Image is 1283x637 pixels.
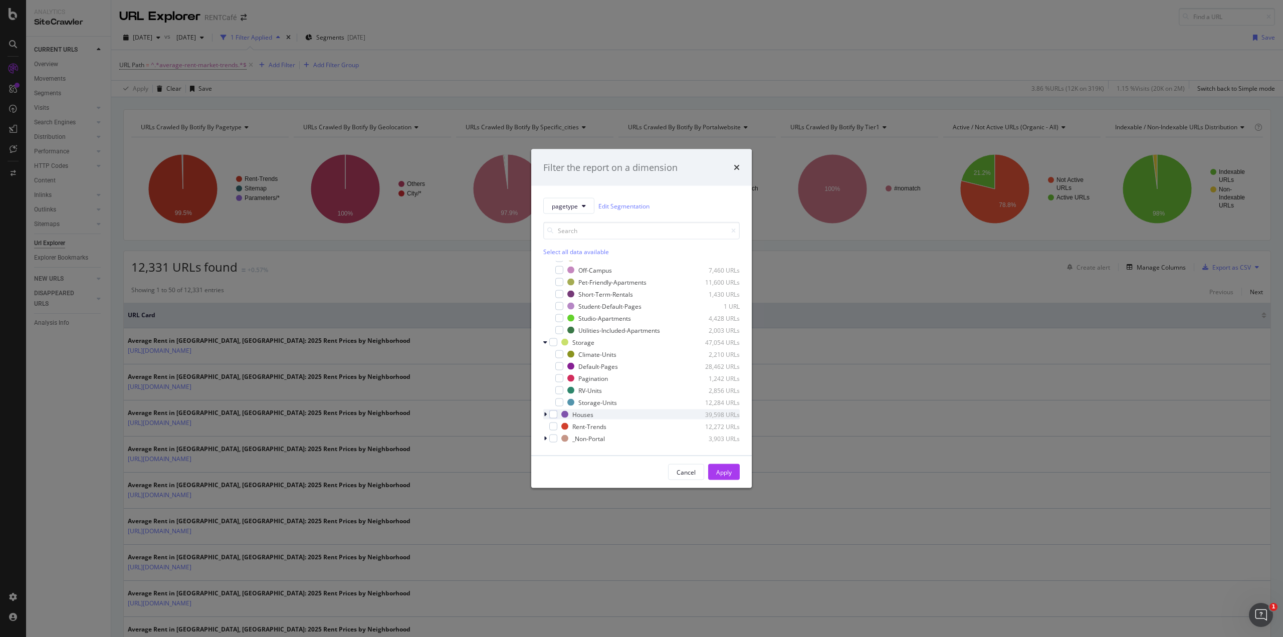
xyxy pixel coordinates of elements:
[578,374,608,382] div: Pagination
[543,222,740,240] input: Search
[578,290,633,298] div: Short-Term-Rentals
[543,161,678,174] div: Filter the report on a dimension
[531,149,752,488] div: modal
[572,338,594,346] div: Storage
[578,398,617,406] div: Storage-Units
[578,266,612,274] div: Off-Campus
[691,338,740,346] div: 47,054 URLs
[734,161,740,174] div: times
[578,314,631,322] div: Studio-Apartments
[578,386,602,394] div: RV-Units
[691,266,740,274] div: 7,460 URLs
[543,248,740,256] div: Select all data available
[668,464,704,480] button: Cancel
[691,314,740,322] div: 4,428 URLs
[691,302,740,310] div: 1 URL
[578,326,660,334] div: Utilities-Included-Apartments
[578,350,616,358] div: Climate-Units
[691,410,740,418] div: 39,598 URLs
[691,374,740,382] div: 1,242 URLs
[691,362,740,370] div: 28,462 URLs
[691,398,740,406] div: 12,284 URLs
[543,198,594,214] button: pagetype
[691,422,740,431] div: 12,272 URLs
[691,350,740,358] div: 2,210 URLs
[578,362,618,370] div: Default-Pages
[572,434,605,443] div: _Non-Portal
[1249,603,1273,627] iframe: Intercom live chat
[572,422,606,431] div: Rent-Trends
[691,326,740,334] div: 2,003 URLs
[677,468,696,476] div: Cancel
[578,278,647,286] div: Pet-Friendly-Apartments
[691,434,740,443] div: 3,903 URLs
[598,200,650,211] a: Edit Segmentation
[572,410,593,418] div: Houses
[691,278,740,286] div: 11,600 URLs
[691,290,740,298] div: 1,430 URLs
[691,386,740,394] div: 2,856 URLs
[708,464,740,480] button: Apply
[578,302,641,310] div: Student-Default-Pages
[552,201,578,210] span: pagetype
[716,468,732,476] div: Apply
[1269,603,1277,611] span: 1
